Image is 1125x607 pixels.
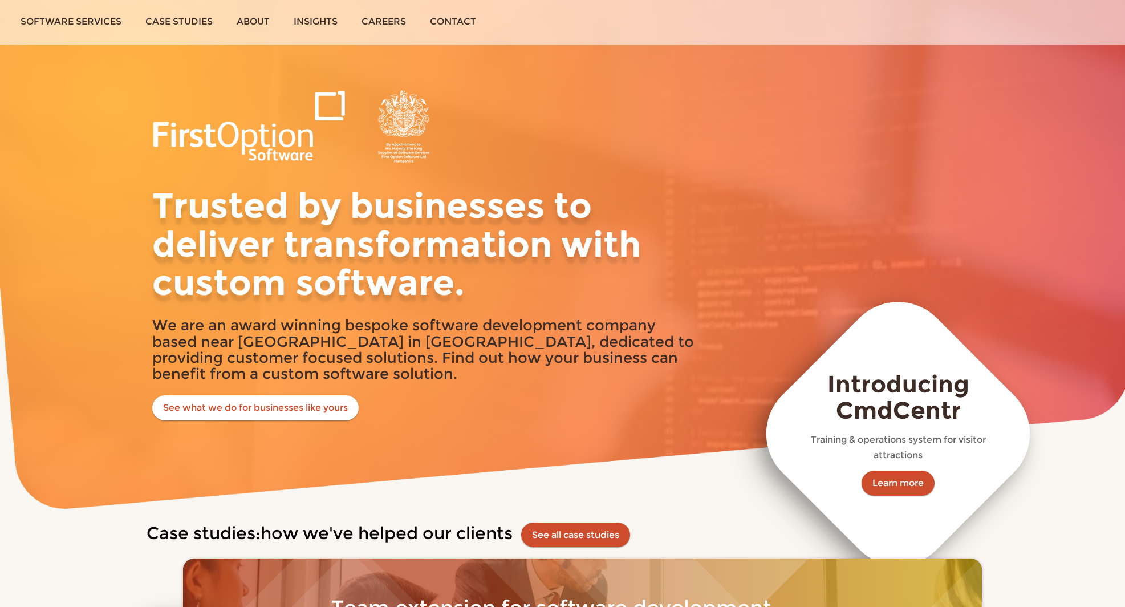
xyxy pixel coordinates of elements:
h1: Trusted by businesses to deliver transformation with custom software. [152,186,694,302]
span: Case studies: [147,523,261,544]
a: See what we do for businesses like yours [152,395,359,420]
a: Learn more [862,471,935,496]
p: Training & operations system for visitor attractions [798,432,999,463]
button: See all case studies [521,523,630,548]
a: See all case studies [532,529,619,540]
img: logowarrantside.png [152,90,437,163]
span: how we've helped our clients [261,523,513,544]
h3: Introducing CmdCentr [798,371,999,424]
h2: We are an award winning bespoke software development company based near [GEOGRAPHIC_DATA] in [GEO... [152,317,694,382]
